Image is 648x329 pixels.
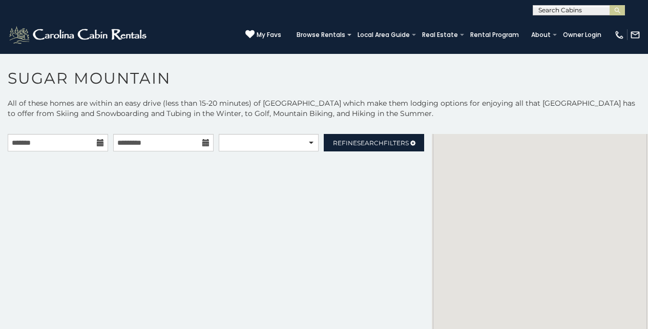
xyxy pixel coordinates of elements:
[333,139,409,147] span: Refine Filters
[526,28,556,42] a: About
[352,28,415,42] a: Local Area Guide
[417,28,463,42] a: Real Estate
[614,30,624,40] img: phone-regular-white.png
[630,30,640,40] img: mail-regular-white.png
[324,134,424,151] a: RefineSearchFilters
[291,28,350,42] a: Browse Rentals
[8,25,150,45] img: White-1-2.png
[257,30,281,40] span: My Favs
[558,28,607,42] a: Owner Login
[357,139,384,147] span: Search
[465,28,524,42] a: Rental Program
[245,30,281,40] a: My Favs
